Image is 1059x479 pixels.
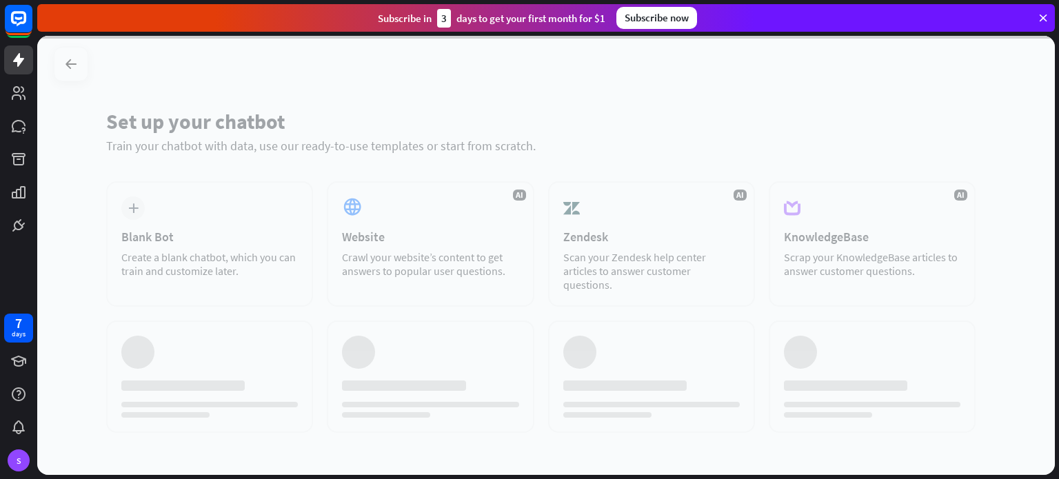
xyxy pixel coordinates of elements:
[15,317,22,329] div: 7
[12,329,26,339] div: days
[8,449,30,471] div: S
[4,314,33,343] a: 7 days
[437,9,451,28] div: 3
[378,9,605,28] div: Subscribe in days to get your first month for $1
[616,7,697,29] div: Subscribe now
